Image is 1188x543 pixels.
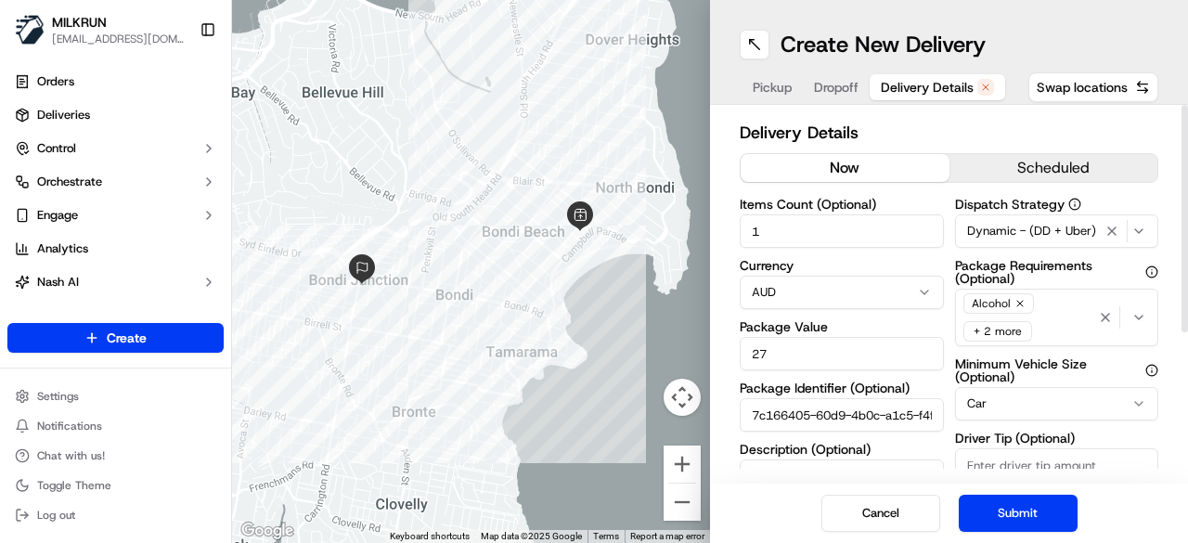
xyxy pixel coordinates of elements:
[972,296,1011,311] span: Alcohol
[741,154,949,182] button: now
[37,140,76,157] span: Control
[237,519,298,543] img: Google
[740,214,944,248] input: Enter number of items
[37,107,90,123] span: Deliveries
[955,432,1159,445] label: Driver Tip (Optional)
[1145,364,1158,377] button: Minimum Vehicle Size (Optional)
[37,240,88,257] span: Analytics
[7,443,224,469] button: Chat with us!
[955,198,1159,211] label: Dispatch Strategy
[7,7,192,52] button: MILKRUNMILKRUN[EMAIL_ADDRESS][DOMAIN_NAME]
[1028,72,1158,102] button: Swap locations
[740,198,944,211] label: Items Count (Optional)
[740,443,944,456] label: Description (Optional)
[955,289,1159,346] button: Alcohol+ 2 more
[7,383,224,409] button: Settings
[740,398,944,432] input: Enter package identifier
[955,259,1159,285] label: Package Requirements (Optional)
[390,530,470,543] button: Keyboard shortcuts
[630,531,704,541] a: Report a map error
[753,78,792,97] span: Pickup
[814,78,859,97] span: Dropoff
[7,100,224,130] a: Deliveries
[37,307,126,324] span: Product Catalog
[7,200,224,230] button: Engage
[107,329,147,347] span: Create
[37,207,78,224] span: Engage
[664,484,701,521] button: Zoom out
[37,448,105,463] span: Chat with us!
[949,154,1158,182] button: scheduled
[959,495,1078,532] button: Submit
[955,214,1159,248] button: Dynamic - (DD + Uber)
[37,274,79,291] span: Nash AI
[481,531,582,541] span: Map data ©2025 Google
[7,67,224,97] a: Orders
[593,531,619,541] a: Terms (opens in new tab)
[1068,198,1081,211] button: Dispatch Strategy
[967,223,1096,239] span: Dynamic - (DD + Uber)
[7,472,224,498] button: Toggle Theme
[37,174,102,190] span: Orchestrate
[7,234,224,264] a: Analytics
[7,502,224,528] button: Log out
[1037,78,1128,97] span: Swap locations
[955,357,1159,383] label: Minimum Vehicle Size (Optional)
[781,30,986,59] h1: Create New Delivery
[740,259,944,272] label: Currency
[1145,265,1158,278] button: Package Requirements (Optional)
[7,323,224,353] button: Create
[37,419,102,433] span: Notifications
[37,389,79,404] span: Settings
[821,495,940,532] button: Cancel
[7,134,224,163] button: Control
[740,120,1158,146] h2: Delivery Details
[7,413,224,439] button: Notifications
[52,32,185,46] button: [EMAIL_ADDRESS][DOMAIN_NAME]
[37,478,111,493] span: Toggle Theme
[37,508,75,523] span: Log out
[740,320,944,333] label: Package Value
[881,78,974,97] span: Delivery Details
[664,446,701,483] button: Zoom in
[7,301,224,330] a: Product Catalog
[740,381,944,394] label: Package Identifier (Optional)
[237,519,298,543] a: Open this area in Google Maps (opens a new window)
[955,448,1159,482] input: Enter driver tip amount
[963,321,1032,342] div: + 2 more
[7,167,224,197] button: Orchestrate
[740,337,944,370] input: Enter package value
[7,267,224,297] button: Nash AI
[52,13,107,32] button: MILKRUN
[15,15,45,45] img: MILKRUN
[664,379,701,416] button: Map camera controls
[37,73,74,90] span: Orders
